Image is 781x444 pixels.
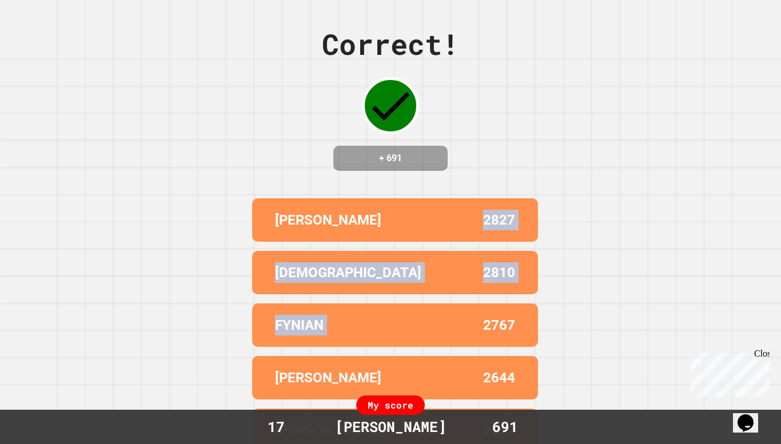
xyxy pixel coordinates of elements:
iframe: chat widget [686,349,770,397]
div: [PERSON_NAME] [324,416,458,438]
div: My score [356,395,425,415]
div: 17 [233,416,319,438]
div: Chat with us now!Close [5,5,79,73]
p: 2810 [483,262,515,283]
p: 2827 [483,210,515,230]
div: 691 [462,416,548,438]
h4: + 691 [345,151,436,165]
div: Correct! [322,23,459,66]
p: 2767 [483,315,515,335]
p: [PERSON_NAME] [275,367,381,388]
p: 2644 [483,367,515,388]
iframe: chat widget [733,398,770,433]
p: FYNIAN [275,315,324,335]
p: [PERSON_NAME] [275,210,381,230]
p: [DEMOGRAPHIC_DATA] [275,262,421,283]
